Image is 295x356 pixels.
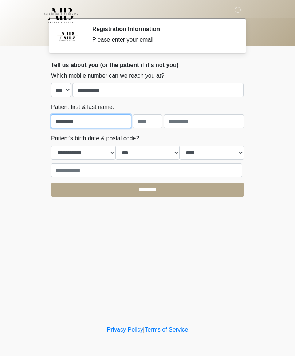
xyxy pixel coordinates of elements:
[51,71,164,80] label: Which mobile number can we reach you at?
[145,326,188,333] a: Terms of Service
[143,326,145,333] a: |
[51,134,139,143] label: Patient's birth date & postal code?
[107,326,143,333] a: Privacy Policy
[44,5,78,25] img: Allure Infinite Beauty Logo
[56,26,78,47] img: Agent Avatar
[51,62,244,69] h2: Tell us about you (or the patient if it's not you)
[92,35,233,44] div: Please enter your email
[51,103,114,112] label: Patient first & last name:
